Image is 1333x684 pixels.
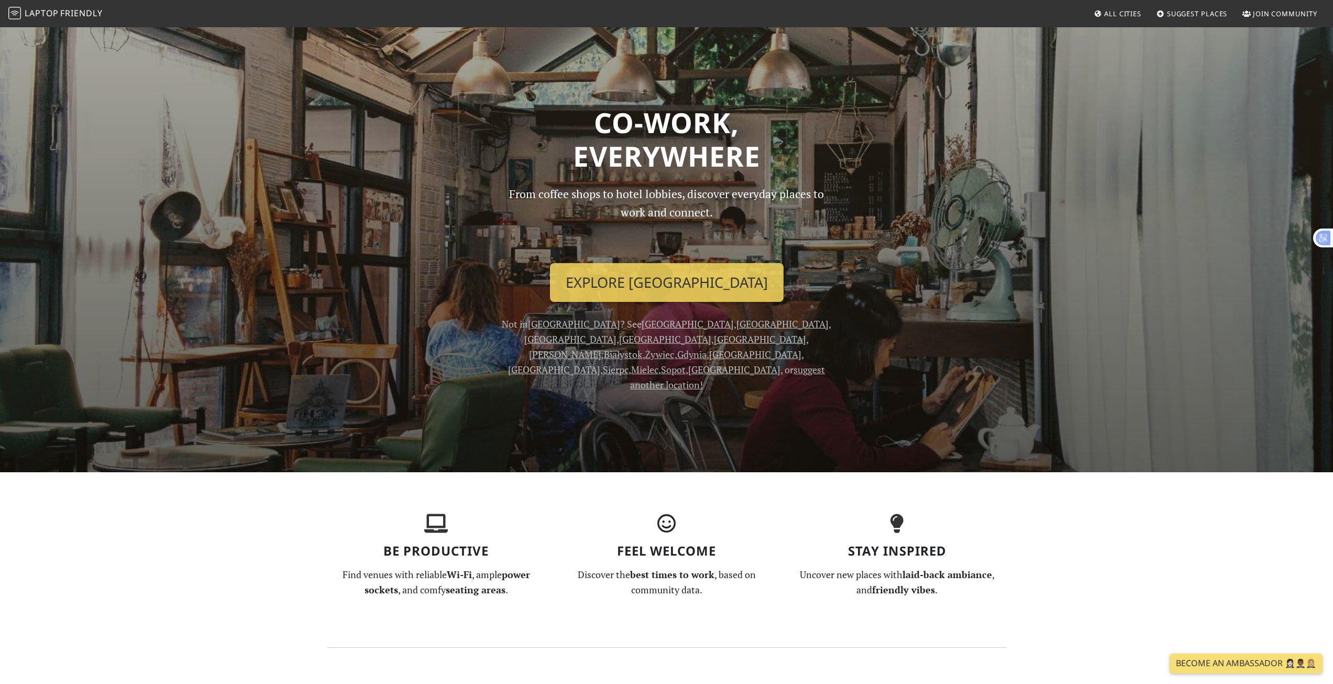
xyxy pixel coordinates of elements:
p: Find venues with reliable , ample , and comfy . [327,567,545,598]
a: Suggest Places [1152,4,1232,23]
a: LaptopFriendly LaptopFriendly [8,5,103,23]
p: From coffee shops to hotel lobbies, discover everyday places to work and connect. [500,185,833,255]
span: Join Community [1253,9,1317,18]
a: [GEOGRAPHIC_DATA] [709,348,801,361]
a: Join Community [1238,4,1321,23]
a: [GEOGRAPHIC_DATA] [528,318,620,330]
span: All Cities [1104,9,1141,18]
strong: laid-back ambiance [902,568,992,581]
strong: best times to work [630,568,714,581]
a: [GEOGRAPHIC_DATA] [714,333,806,345]
a: All Cities [1089,4,1145,23]
h1: Co-work, Everywhere [327,106,1006,172]
a: Sopot [661,363,686,376]
a: [GEOGRAPHIC_DATA] [688,363,780,376]
strong: power sockets [365,568,530,596]
p: Uncover new places with , and . [788,567,1006,598]
a: Sierpc [603,363,629,376]
h3: Feel Welcome [558,544,776,559]
a: Mielec [631,363,658,376]
p: Discover the , based on community data. [558,567,776,598]
strong: friendly vibes [872,583,935,596]
span: Suggest Places [1167,9,1228,18]
a: Become an Ambassador 🤵🏻‍♀️🤵🏾‍♂️🤵🏼‍♀️ [1170,654,1323,674]
a: Żywiec [645,348,675,361]
a: Gdynia [677,348,707,361]
strong: seating areas [446,583,505,596]
a: [GEOGRAPHIC_DATA] [642,318,734,330]
h3: Be Productive [327,544,545,559]
a: Explore [GEOGRAPHIC_DATA] [550,263,784,302]
a: [GEOGRAPHIC_DATA] [508,363,600,376]
span: Laptop [25,7,59,19]
a: [PERSON_NAME] [529,348,601,361]
a: Białystok [604,348,642,361]
h3: Stay Inspired [788,544,1006,559]
strong: Wi-Fi [447,568,472,581]
img: LaptopFriendly [8,7,21,19]
a: suggest another location! [630,363,825,391]
a: [GEOGRAPHIC_DATA] [619,333,711,345]
a: [GEOGRAPHIC_DATA] [736,318,829,330]
a: [GEOGRAPHIC_DATA] [524,333,616,345]
span: Friendly [60,7,102,19]
span: Not in ? See , , , , , , , , , , , , , , , or [502,318,831,390]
